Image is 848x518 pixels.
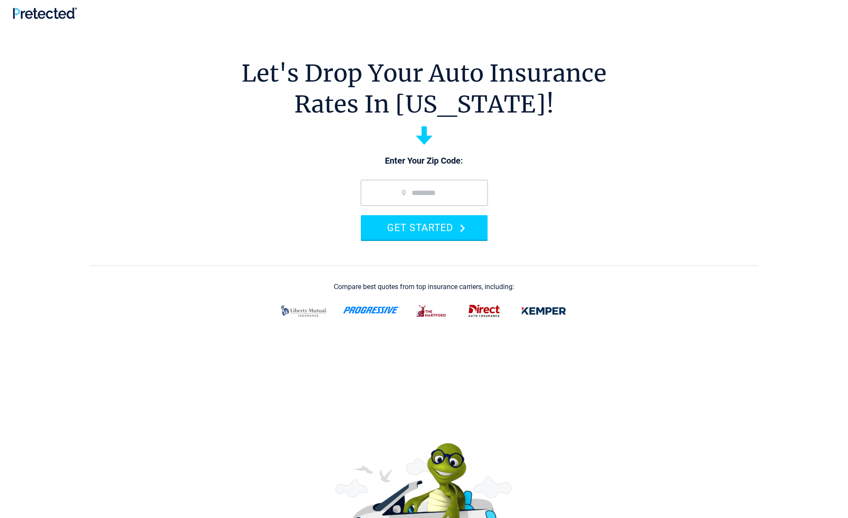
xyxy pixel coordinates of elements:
[334,283,514,291] div: Compare best quotes from top insurance carriers, including:
[516,300,572,322] img: kemper
[276,300,332,322] img: liberty
[241,58,607,120] h1: Let's Drop Your Auto Insurance Rates In [US_STATE]!
[352,155,496,167] p: Enter Your Zip Code:
[463,300,505,322] img: direct
[361,180,488,206] input: zip code
[411,300,453,322] img: thehartford
[343,307,400,314] img: progressive
[13,7,77,19] img: Pretected Logo
[361,215,488,240] button: GET STARTED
